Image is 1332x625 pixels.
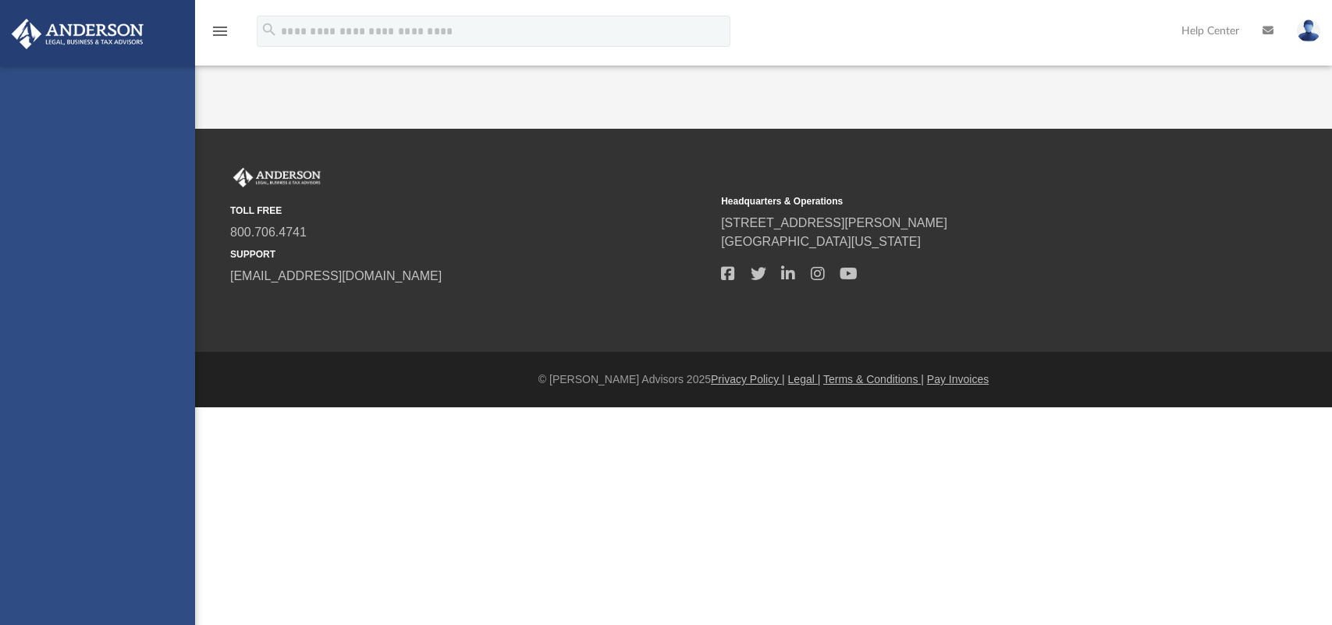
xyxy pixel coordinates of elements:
a: [STREET_ADDRESS][PERSON_NAME] [721,216,947,229]
a: [EMAIL_ADDRESS][DOMAIN_NAME] [230,269,442,282]
a: Legal | [788,373,821,385]
a: 800.706.4741 [230,225,307,239]
i: menu [211,22,229,41]
a: menu [211,30,229,41]
small: TOLL FREE [230,204,710,218]
img: User Pic [1297,20,1320,42]
small: Headquarters & Operations [721,194,1201,208]
a: Pay Invoices [927,373,989,385]
i: search [261,21,278,38]
img: Anderson Advisors Platinum Portal [230,168,324,188]
a: Terms & Conditions | [823,373,924,385]
img: Anderson Advisors Platinum Portal [7,19,148,49]
a: [GEOGRAPHIC_DATA][US_STATE] [721,235,921,248]
small: SUPPORT [230,247,710,261]
div: © [PERSON_NAME] Advisors 2025 [195,371,1332,388]
a: Privacy Policy | [711,373,785,385]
